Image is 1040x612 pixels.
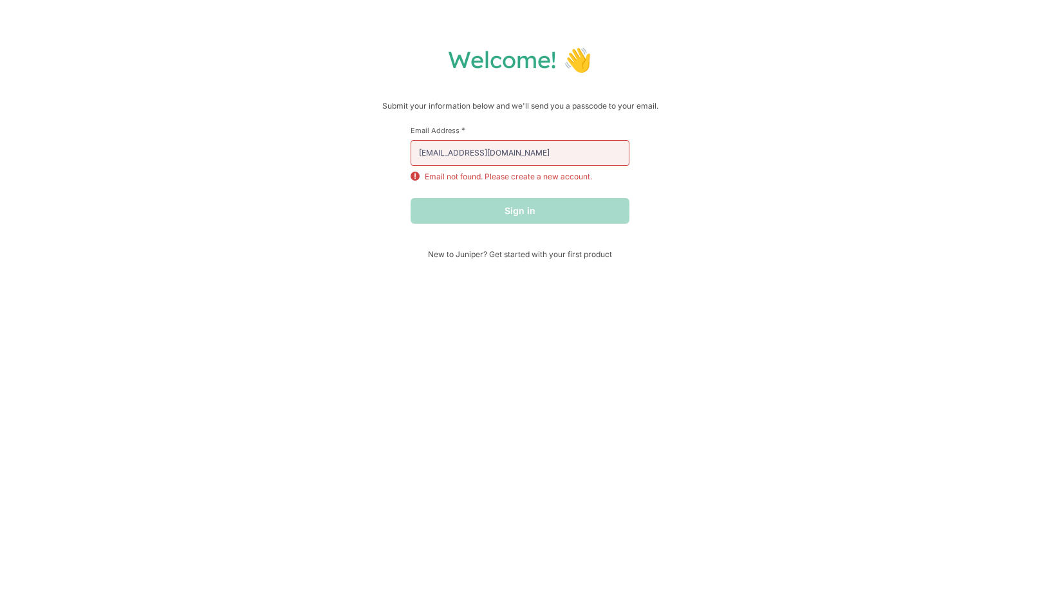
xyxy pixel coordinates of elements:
[13,45,1027,74] h1: Welcome! 👋
[411,125,629,135] label: Email Address
[13,100,1027,113] p: Submit your information below and we'll send you a passcode to your email.
[425,171,592,183] p: Email not found. Please create a new account.
[461,125,465,135] span: This field is required.
[411,140,629,166] input: email@example.com
[411,249,629,259] span: New to Juniper? Get started with your first product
